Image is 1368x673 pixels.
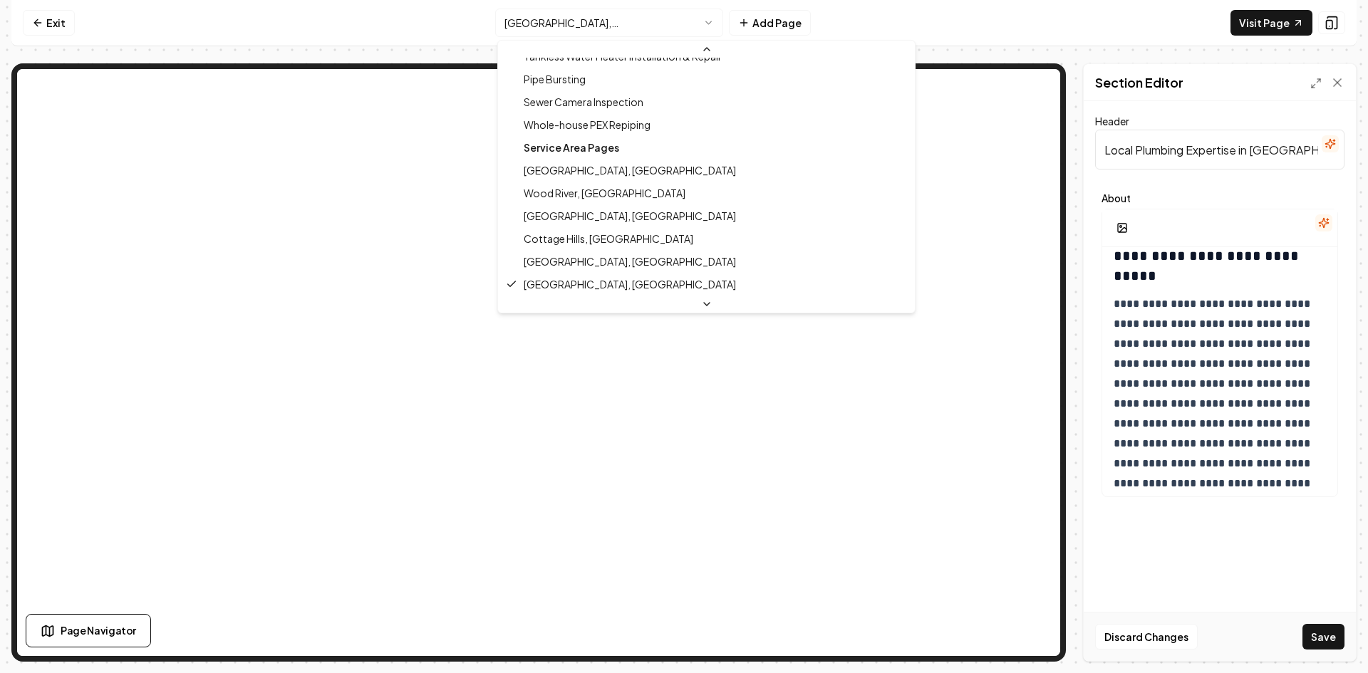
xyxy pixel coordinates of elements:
[524,163,736,177] span: [GEOGRAPHIC_DATA], [GEOGRAPHIC_DATA]
[501,136,912,159] div: Service Area Pages
[524,209,736,223] span: [GEOGRAPHIC_DATA], [GEOGRAPHIC_DATA]
[524,277,736,291] span: [GEOGRAPHIC_DATA], [GEOGRAPHIC_DATA]
[524,118,651,132] span: Whole-house PEX Repiping
[524,254,736,268] span: [GEOGRAPHIC_DATA], [GEOGRAPHIC_DATA]
[524,231,693,246] span: Cottage Hills, [GEOGRAPHIC_DATA]
[524,95,643,109] span: Sewer Camera Inspection
[524,72,586,86] span: Pipe Bursting
[524,186,685,200] span: Wood River, [GEOGRAPHIC_DATA]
